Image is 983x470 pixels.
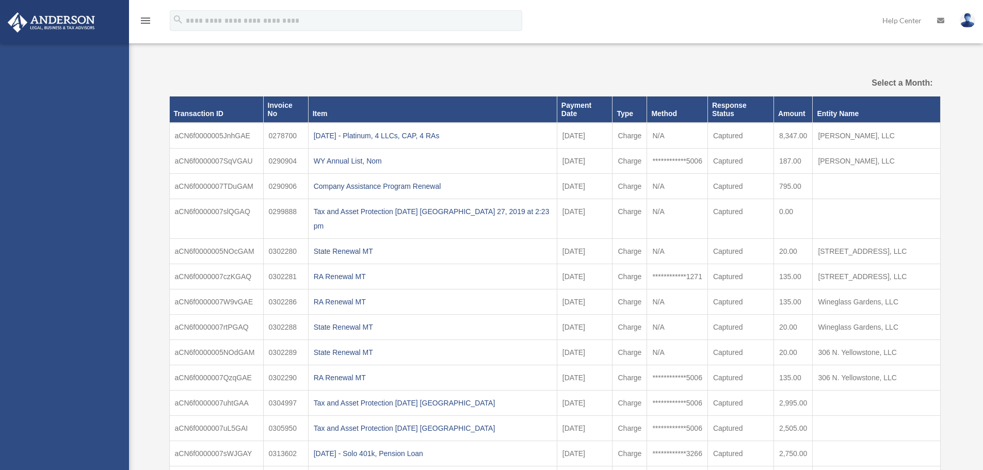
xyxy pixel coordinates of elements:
td: Charge [613,264,647,289]
td: 0302281 [263,264,308,289]
td: N/A [647,340,708,365]
div: Tax and Asset Protection [DATE] [GEOGRAPHIC_DATA] 27, 2019 at 2:23 pm [314,204,552,233]
td: [DATE] [557,365,613,391]
th: Invoice No [263,96,308,123]
td: 0305950 [263,416,308,441]
div: State Renewal MT [314,244,552,258]
td: 0313602 [263,441,308,466]
td: 0290906 [263,174,308,199]
td: 306 N. Yellowstone, LLC [813,365,940,391]
td: N/A [647,239,708,264]
td: Captured [707,365,773,391]
td: 135.00 [773,264,813,289]
td: Captured [707,174,773,199]
td: 0302286 [263,289,308,315]
td: Charge [613,315,647,340]
td: 2,505.00 [773,416,813,441]
td: N/A [647,315,708,340]
td: [STREET_ADDRESS], LLC [813,239,940,264]
td: Charge [613,365,647,391]
td: 0278700 [263,123,308,149]
td: 0.00 [773,199,813,239]
td: Charge [613,199,647,239]
td: Charge [613,149,647,174]
td: aCN6f0000007slQGAQ [169,199,263,239]
td: aCN6f0000007W9vGAE [169,289,263,315]
td: aCN6f0000007TDuGAM [169,174,263,199]
td: 0290904 [263,149,308,174]
td: 306 N. Yellowstone, LLC [813,340,940,365]
td: aCN6f0000005NOdGAM [169,340,263,365]
td: 2,995.00 [773,391,813,416]
td: [DATE] [557,199,613,239]
td: Captured [707,441,773,466]
td: 795.00 [773,174,813,199]
td: Charge [613,391,647,416]
th: Item [308,96,557,123]
div: State Renewal MT [314,345,552,360]
td: 0302289 [263,340,308,365]
a: menu [139,18,152,27]
i: search [172,14,184,25]
td: N/A [647,174,708,199]
td: Captured [707,264,773,289]
th: Response Status [707,96,773,123]
td: Wineglass Gardens, LLC [813,315,940,340]
div: WY Annual List, Nom [314,154,552,168]
td: 0299888 [263,199,308,239]
div: Tax and Asset Protection [DATE] [GEOGRAPHIC_DATA] [314,396,552,410]
div: State Renewal MT [314,320,552,334]
label: Select a Month: [819,76,932,90]
td: Captured [707,123,773,149]
td: 135.00 [773,365,813,391]
td: aCN6f0000005JnhGAE [169,123,263,149]
td: [DATE] [557,289,613,315]
td: aCN6f0000007QzqGAE [169,365,263,391]
img: User Pic [960,13,975,28]
td: Captured [707,199,773,239]
div: [DATE] - Platinum, 4 LLCs, CAP, 4 RAs [314,128,552,143]
td: aCN6f0000007czKGAQ [169,264,263,289]
td: aCN6f0000007uL5GAI [169,416,263,441]
td: Captured [707,149,773,174]
img: Anderson Advisors Platinum Portal [5,12,98,33]
td: Charge [613,123,647,149]
td: Charge [613,239,647,264]
td: [DATE] [557,416,613,441]
td: [DATE] [557,315,613,340]
td: 20.00 [773,315,813,340]
div: RA Renewal MT [314,295,552,309]
td: N/A [647,199,708,239]
td: Captured [707,315,773,340]
td: 187.00 [773,149,813,174]
td: Captured [707,340,773,365]
td: 0304997 [263,391,308,416]
td: Captured [707,289,773,315]
i: menu [139,14,152,27]
th: Transaction ID [169,96,263,123]
td: 20.00 [773,239,813,264]
td: [DATE] [557,391,613,416]
td: 20.00 [773,340,813,365]
td: [DATE] [557,441,613,466]
td: 2,750.00 [773,441,813,466]
td: 0302290 [263,365,308,391]
td: Charge [613,340,647,365]
td: Captured [707,239,773,264]
th: Amount [773,96,813,123]
th: Type [613,96,647,123]
th: Method [647,96,708,123]
td: Charge [613,289,647,315]
td: Captured [707,391,773,416]
td: Charge [613,174,647,199]
div: RA Renewal MT [314,269,552,284]
td: 0302280 [263,239,308,264]
td: N/A [647,123,708,149]
td: aCN6f0000007sWJGAY [169,441,263,466]
td: aCN6f0000007SqVGAU [169,149,263,174]
td: Captured [707,416,773,441]
div: Company Assistance Program Renewal [314,179,552,193]
td: [DATE] [557,149,613,174]
div: [DATE] - Solo 401k, Pension Loan [314,446,552,461]
td: aCN6f0000005NOcGAM [169,239,263,264]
